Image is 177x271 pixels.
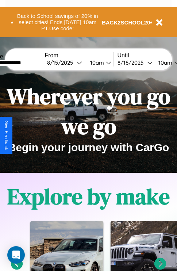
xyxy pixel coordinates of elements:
[14,11,102,34] button: Back to School savings of 20% in select cities! Ends [DATE] 10am PT.Use code:
[86,59,106,66] div: 10am
[45,59,84,66] button: 8/15/2025
[4,121,9,150] div: Give Feedback
[155,59,174,66] div: 10am
[118,59,147,66] div: 8 / 16 / 2025
[84,59,113,66] button: 10am
[47,59,77,66] div: 8 / 15 / 2025
[7,182,170,211] h1: Explore by make
[45,52,113,59] label: From
[102,19,150,26] b: BACK2SCHOOL20
[7,246,25,264] div: Open Intercom Messenger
